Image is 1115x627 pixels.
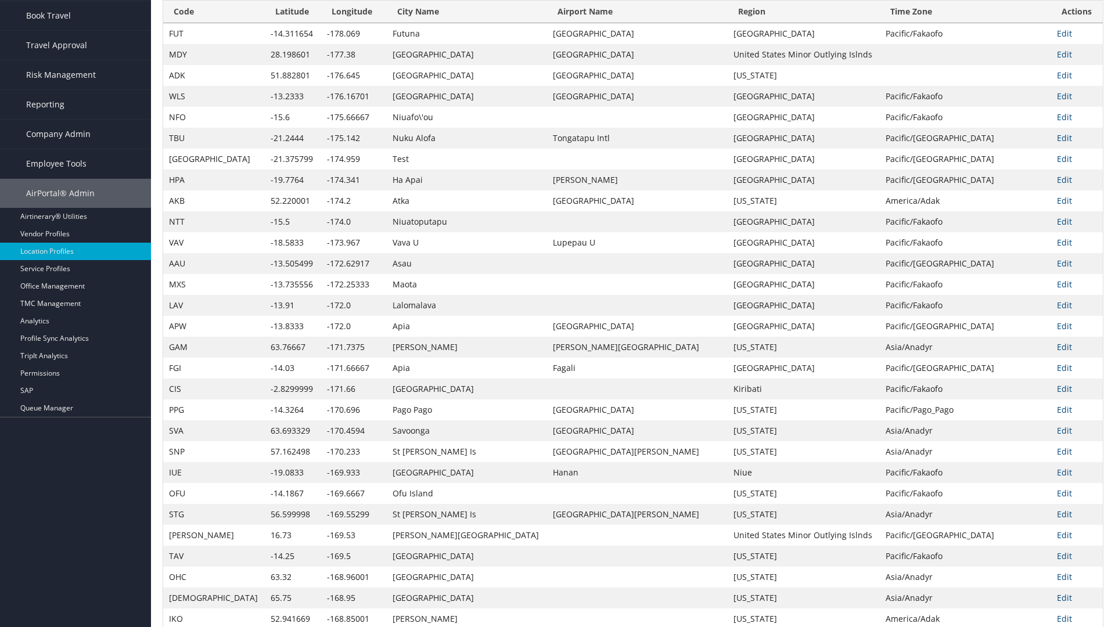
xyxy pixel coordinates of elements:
[728,483,880,504] td: [US_STATE]
[321,170,387,190] td: -174.341
[321,274,387,295] td: -172.25333
[728,253,880,274] td: [GEOGRAPHIC_DATA]
[265,107,321,128] td: -15.6
[880,107,1051,128] td: Pacific/Fakaofo
[265,379,321,399] td: -2.8299999
[26,1,71,30] span: Book Travel
[1057,91,1072,102] a: Edit
[880,525,1051,546] td: Pacific/[GEOGRAPHIC_DATA]
[321,546,387,567] td: -169.5
[728,337,880,358] td: [US_STATE]
[547,337,728,358] td: [PERSON_NAME][GEOGRAPHIC_DATA]
[321,232,387,253] td: -173.967
[265,1,321,23] th: Latitude: activate to sort column ascending
[728,1,880,23] th: Region: activate to sort column ascending
[728,546,880,567] td: [US_STATE]
[26,60,96,89] span: Risk Management
[265,253,321,274] td: -13.505499
[728,316,880,337] td: [GEOGRAPHIC_DATA]
[321,462,387,483] td: -169.933
[1057,49,1072,60] a: Edit
[728,232,880,253] td: [GEOGRAPHIC_DATA]
[728,107,880,128] td: [GEOGRAPHIC_DATA]
[387,86,547,107] td: [GEOGRAPHIC_DATA]
[265,65,321,86] td: 51.882801
[387,149,547,170] td: Test
[880,274,1051,295] td: Pacific/Fakaofo
[1057,111,1072,122] a: Edit
[321,86,387,107] td: -176.16701
[163,1,265,23] th: Code: activate to sort column ascending
[265,149,321,170] td: -21.375799
[728,149,880,170] td: [GEOGRAPHIC_DATA]
[1057,488,1072,499] a: Edit
[387,358,547,379] td: Apia
[163,379,265,399] td: CIS
[547,504,728,525] td: [GEOGRAPHIC_DATA][PERSON_NAME]
[265,504,321,525] td: 56.599998
[728,358,880,379] td: [GEOGRAPHIC_DATA]
[880,441,1051,462] td: Asia/Anadyr
[547,316,728,337] td: [GEOGRAPHIC_DATA]
[728,128,880,149] td: [GEOGRAPHIC_DATA]
[163,399,265,420] td: PPG
[1057,258,1072,269] a: Edit
[387,170,547,190] td: Ha Apai
[163,441,265,462] td: SNP
[387,525,547,546] td: [PERSON_NAME][GEOGRAPHIC_DATA]
[265,546,321,567] td: -14.25
[880,149,1051,170] td: Pacific/[GEOGRAPHIC_DATA]
[163,253,265,274] td: AAU
[728,23,880,44] td: [GEOGRAPHIC_DATA]
[880,190,1051,211] td: America/Adak
[880,567,1051,588] td: Asia/Anadyr
[321,483,387,504] td: -169.6667
[880,483,1051,504] td: Pacific/Fakaofo
[387,295,547,316] td: Lalomalava
[880,211,1051,232] td: Pacific/Fakaofo
[321,149,387,170] td: -174.959
[1057,341,1072,352] a: Edit
[321,295,387,316] td: -172.0
[880,295,1051,316] td: Pacific/Fakaofo
[387,211,547,232] td: Niuatoputapu
[163,420,265,441] td: SVA
[163,483,265,504] td: OFU
[163,337,265,358] td: GAM
[265,483,321,504] td: -14.1867
[321,420,387,441] td: -170.4594
[321,65,387,86] td: -176.645
[1057,446,1072,457] a: Edit
[728,525,880,546] td: United States Minor Outlying Islnds
[163,546,265,567] td: TAV
[163,65,265,86] td: ADK
[728,170,880,190] td: [GEOGRAPHIC_DATA]
[880,128,1051,149] td: Pacific/[GEOGRAPHIC_DATA]
[547,170,728,190] td: [PERSON_NAME]
[321,337,387,358] td: -171.7375
[728,379,880,399] td: Kiribati
[728,190,880,211] td: [US_STATE]
[321,211,387,232] td: -174.0
[1057,467,1072,478] a: Edit
[26,120,91,149] span: Company Admin
[265,588,321,608] td: 65.75
[163,86,265,107] td: WLS
[163,525,265,546] td: [PERSON_NAME]
[321,525,387,546] td: -169.53
[728,44,880,65] td: United States Minor Outlying Islnds
[728,588,880,608] td: [US_STATE]
[265,170,321,190] td: -19.7764
[387,1,547,23] th: City Name: activate to sort column ascending
[265,399,321,420] td: -14.3264
[880,23,1051,44] td: Pacific/Fakaofo
[728,274,880,295] td: [GEOGRAPHIC_DATA]
[547,462,728,483] td: Hanan
[728,504,880,525] td: [US_STATE]
[265,274,321,295] td: -13.735556
[880,232,1051,253] td: Pacific/Fakaofo
[163,170,265,190] td: HPA
[387,483,547,504] td: Ofu Island
[321,567,387,588] td: -168.96001
[387,190,547,211] td: Atka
